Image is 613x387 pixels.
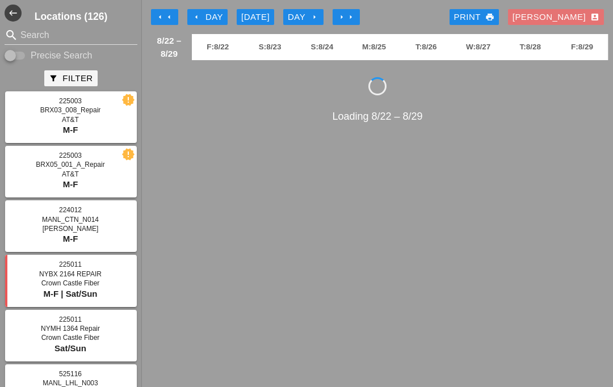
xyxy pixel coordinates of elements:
i: arrow_left [156,12,165,22]
span: AT&T [62,116,79,124]
div: [DATE] [241,11,270,24]
i: arrow_right [337,12,346,22]
i: search [5,28,18,42]
button: Move Back 1 Week [151,9,178,25]
span: NYMH 1364 Repair [41,325,100,333]
a: F:8/29 [556,34,608,60]
label: Precise Search [31,50,93,61]
a: S:8/24 [296,34,349,60]
i: arrow_left [165,12,174,22]
i: arrow_right [346,12,355,22]
div: Enable Precise search to match search terms exactly. [5,49,137,62]
div: [PERSON_NAME] [513,11,599,24]
span: 525116 [59,370,82,378]
div: Filter [49,72,93,85]
span: 225011 [59,260,82,268]
span: 225003 [59,97,82,105]
a: W:8/27 [452,34,505,60]
div: Print [454,11,494,24]
span: MANL_CTN_N014 [42,216,99,224]
span: BRX05_001_A_Repair [36,161,104,169]
div: Day [288,11,319,24]
span: Crown Castle Fiber [41,279,100,287]
span: Crown Castle Fiber [41,334,100,342]
i: account_box [590,12,599,22]
i: arrow_left [192,12,201,22]
span: [PERSON_NAME] [43,225,99,233]
span: Sat/Sun [54,343,86,353]
i: filter_alt [49,74,58,83]
span: M-F [63,234,78,243]
button: Move Ahead 1 Week [333,9,360,25]
span: 8/22 – 8/29 [152,34,186,60]
span: M-F [63,179,78,189]
a: S:8/23 [244,34,296,60]
i: new_releases [123,95,133,105]
span: 224012 [59,206,82,214]
span: BRX03_008_Repair [40,106,101,114]
span: AT&T [62,170,79,178]
button: Day [187,9,228,25]
i: west [5,5,22,22]
div: Loading 8/22 – 8/29 [146,109,608,124]
a: M:8/25 [348,34,400,60]
button: [DATE] [237,9,274,25]
span: M-F | Sat/Sun [43,289,97,298]
span: MANL_LHL_N003 [43,379,98,387]
i: new_releases [123,149,133,159]
i: arrow_right [310,12,319,22]
a: T:8/28 [505,34,557,60]
span: 225003 [59,152,82,159]
i: print [485,12,494,22]
a: F:8/22 [192,34,244,60]
span: 225011 [59,316,82,323]
button: Day [283,9,324,25]
button: Filter [44,70,97,86]
button: [PERSON_NAME] [508,9,604,25]
a: Print [450,9,499,25]
button: Shrink Sidebar [5,5,22,22]
input: Search [20,26,121,44]
a: T:8/26 [400,34,452,60]
span: NYBX 2164 REPAIR [39,270,102,278]
span: M-F [63,125,78,134]
div: Day [192,11,223,24]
